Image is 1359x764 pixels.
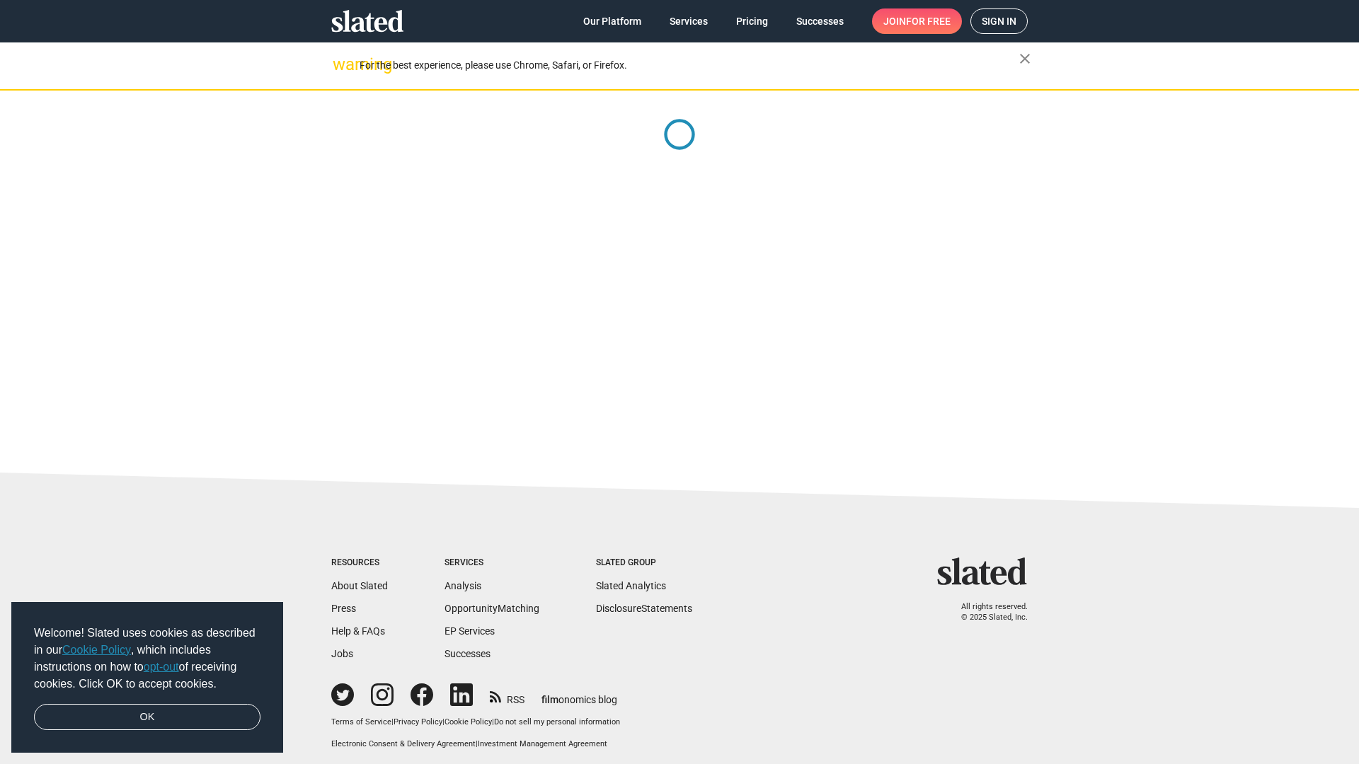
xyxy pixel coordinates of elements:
[331,739,476,748] a: Electronic Consent & Delivery Agreement
[331,717,391,727] a: Terms of Service
[331,557,388,569] div: Resources
[445,580,481,591] a: Analysis
[331,580,388,591] a: About Slated
[572,8,653,34] a: Our Platform
[34,704,260,731] a: dismiss cookie message
[391,717,394,727] span: |
[883,8,951,34] span: Join
[596,603,692,614] a: DisclosureStatements
[34,625,260,693] span: Welcome! Slated uses cookies as described in our , which includes instructions on how to of recei...
[394,717,442,727] a: Privacy Policy
[331,625,385,637] a: Help & FAQs
[478,739,607,748] a: Investment Management Agreement
[331,603,356,614] a: Press
[946,602,1028,623] p: All rights reserved. © 2025 Slated, Inc.
[541,682,617,707] a: filmonomics blog
[982,9,1016,33] span: Sign in
[144,661,179,673] a: opt-out
[670,8,708,34] span: Services
[442,717,445,727] span: |
[445,625,495,637] a: EP Services
[360,56,1019,75] div: For the best experience, please use Chrome, Safari, or Firefox.
[796,8,844,34] span: Successes
[11,602,283,753] div: cookieconsent
[476,739,478,748] span: |
[541,694,558,705] span: film
[970,8,1028,34] a: Sign in
[445,557,539,569] div: Services
[445,648,491,659] a: Successes
[333,56,350,73] mat-icon: warning
[596,580,666,591] a: Slated Analytics
[736,8,768,34] span: Pricing
[445,603,539,614] a: OpportunityMatching
[494,717,620,728] button: Do not sell my personal information
[445,717,492,727] a: Cookie Policy
[725,8,779,34] a: Pricing
[906,8,951,34] span: for free
[872,8,962,34] a: Joinfor free
[596,557,692,569] div: Slated Group
[1016,50,1033,67] mat-icon: close
[490,685,524,707] a: RSS
[331,648,353,659] a: Jobs
[583,8,641,34] span: Our Platform
[785,8,855,34] a: Successes
[62,644,131,656] a: Cookie Policy
[658,8,719,34] a: Services
[492,717,494,727] span: |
